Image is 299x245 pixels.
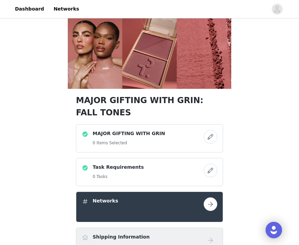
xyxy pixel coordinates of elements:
div: Task Requirements [76,158,223,186]
div: avatar [274,4,280,15]
h1: MAJOR GIFTING WITH GRIN: FALL TONES [76,94,223,119]
h4: Task Requirements [93,164,144,171]
h4: Networks [93,197,118,205]
h5: 0 Items Selected [93,140,165,146]
div: Networks [76,192,223,222]
div: Open Intercom Messenger [266,222,282,238]
h4: MAJOR GIFTING WITH GRIN [93,130,165,137]
div: MAJOR GIFTING WITH GRIN [76,124,223,152]
a: Dashboard [11,1,48,17]
a: Networks [49,1,83,17]
h4: Shipping Information [93,233,149,241]
h5: 0 Tasks [93,174,144,180]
